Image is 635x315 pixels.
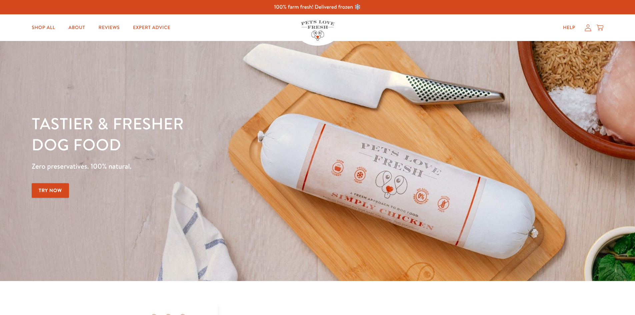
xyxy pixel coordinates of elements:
p: Zero preservatives. 100% natural. [32,160,413,172]
a: Try Now [32,183,69,198]
a: Expert Advice [128,21,176,34]
a: Shop All [26,21,60,34]
a: Reviews [93,21,125,34]
img: Pets Love Fresh [301,20,334,41]
a: About [63,21,90,34]
h1: Tastier & fresher dog food [32,114,413,155]
a: Help [558,21,581,34]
